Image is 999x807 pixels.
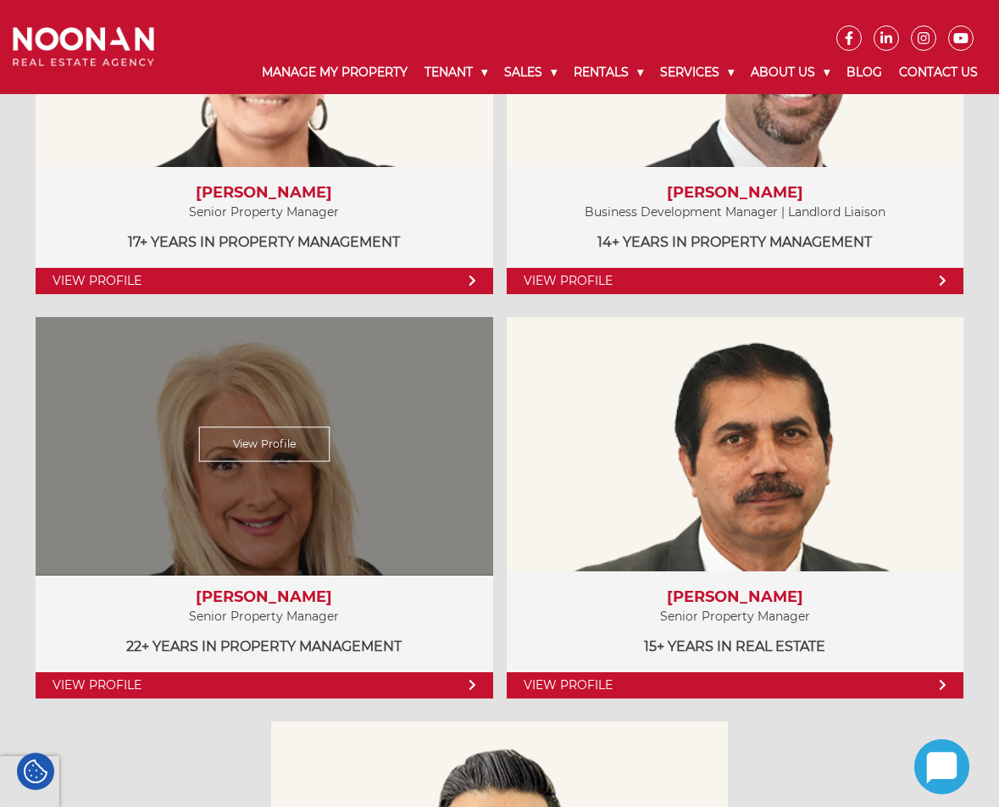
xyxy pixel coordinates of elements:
[524,606,947,627] p: Senior Property Manager
[17,753,54,790] div: Cookie Settings
[53,636,476,657] p: 22+ years in Property Management
[524,636,947,657] p: 15+ years in Real Estate
[496,51,565,94] a: Sales
[652,51,742,94] a: Services
[524,231,947,253] p: 14+ years in Property Management
[199,426,330,461] a: View Profile
[742,51,838,94] a: About Us
[53,231,476,253] p: 17+ years in Property Management
[416,51,496,94] a: Tenant
[53,588,476,607] h3: [PERSON_NAME]
[53,184,476,203] h3: [PERSON_NAME]
[565,51,652,94] a: Rentals
[524,588,947,607] h3: [PERSON_NAME]
[524,184,947,203] h3: [PERSON_NAME]
[891,51,986,94] a: Contact Us
[53,202,476,223] p: Senior Property Manager
[13,27,154,66] img: Noonan Real Estate Agency
[507,672,964,698] a: View Profile
[253,51,416,94] a: Manage My Property
[507,268,964,294] a: View Profile
[838,51,891,94] a: Blog
[53,606,476,627] p: Senior Property Manager
[36,268,493,294] a: View Profile
[36,672,493,698] a: View Profile
[524,202,947,223] p: Business Development Manager | Landlord Liaison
